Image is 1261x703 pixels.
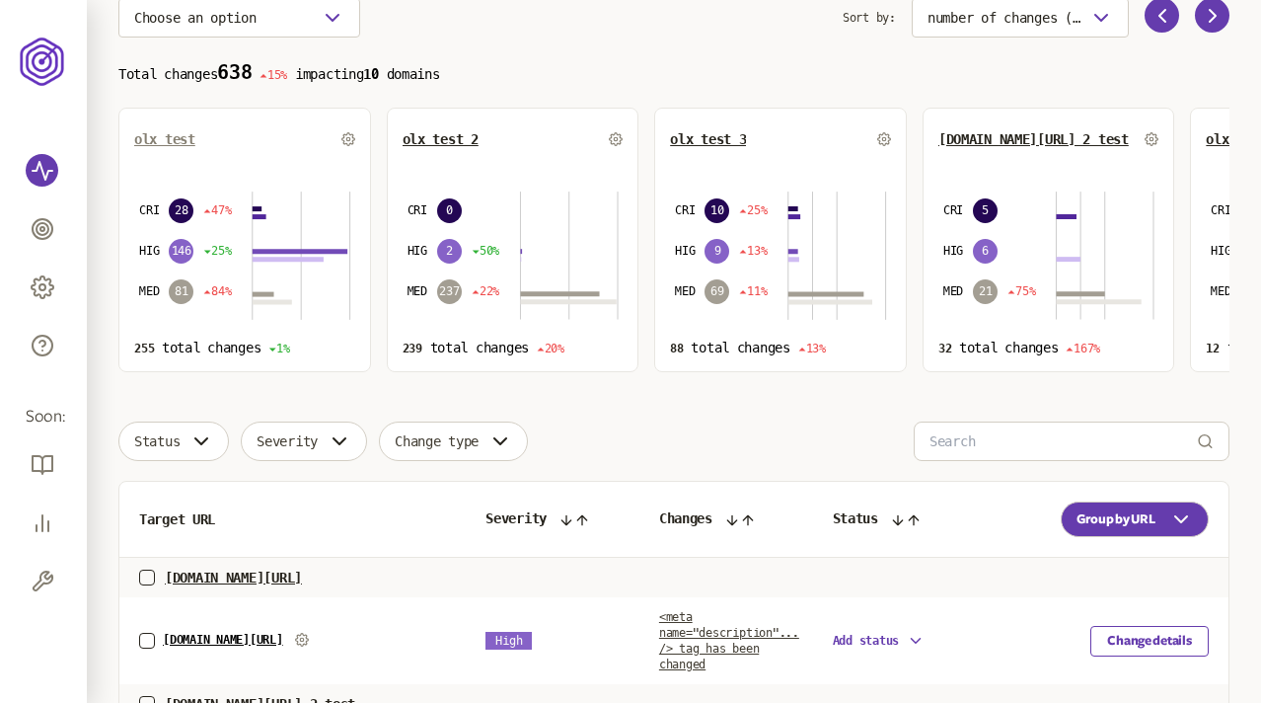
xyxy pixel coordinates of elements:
p: total changes [670,340,891,356]
span: 69 [705,279,729,304]
span: 167% [1066,342,1100,355]
span: 88 [670,342,684,355]
span: 25% [739,202,767,218]
input: Search [929,423,1197,460]
a: [DOMAIN_NAME][URL] [163,633,283,647]
p: total changes [134,340,355,356]
span: 11% [739,283,767,299]
span: MED [943,283,963,299]
span: 22% [472,283,499,299]
button: olx test 3 [670,131,746,147]
button: Status [118,422,229,461]
span: HIG [675,243,695,259]
span: 9 [705,239,729,264]
span: 47% [203,202,231,218]
span: CRI [408,202,427,218]
span: 10 [705,198,729,223]
span: 12 [1206,342,1220,355]
span: HIG [139,243,159,259]
span: 13% [739,243,767,259]
button: olx test [134,131,195,147]
span: 1% [268,342,290,355]
span: 146 [169,239,193,264]
span: CRI [1211,202,1230,218]
span: 5 [973,198,998,223]
span: Change type [395,433,479,449]
span: 75% [1007,283,1035,299]
span: Status [134,433,180,449]
span: High [485,632,532,650]
span: Severity [257,433,318,449]
span: CRI [139,202,159,218]
span: 15% [260,68,287,82]
span: Soon: [26,406,61,429]
button: Add status [833,632,926,650]
span: [DOMAIN_NAME][URL] [165,570,302,586]
button: Change type [379,422,528,461]
th: Target URL [119,482,466,558]
span: Choose an option [134,10,257,26]
button: [DOMAIN_NAME][URL] 2 test [938,131,1129,147]
span: 239 [403,342,422,355]
span: number of changes (high-low) [927,10,1081,26]
span: 10 [363,66,378,82]
button: Change details [1090,626,1209,657]
span: 255 [134,342,154,355]
p: Total changes impacting domains [118,61,1229,84]
span: 638 [217,60,252,84]
th: Status [813,482,1015,558]
span: Add status [833,634,900,648]
button: Severity [241,422,367,461]
button: olx test 2 [403,131,479,147]
span: 2 [437,239,462,264]
span: 21 [973,279,998,304]
span: 20% [537,342,564,355]
span: HIG [408,243,427,259]
p: total changes [938,340,1159,356]
span: CRI [675,202,695,218]
span: 13% [798,342,826,355]
span: 6 [973,239,998,264]
button: Group by URL [1061,502,1209,537]
span: 0 [437,198,462,223]
span: 237 [437,279,462,304]
span: 84% [203,283,231,299]
span: HIG [1211,243,1230,259]
th: Changes [639,482,813,558]
span: MED [1211,283,1230,299]
a: <meta name="description"... /> tag has been changed [659,610,799,671]
span: MED [675,283,695,299]
span: Group by URL [1076,511,1155,527]
p: total changes [403,340,624,356]
span: HIG [943,243,963,259]
span: 32 [938,342,952,355]
span: MED [139,283,159,299]
span: 81 [169,279,193,304]
span: 25% [203,243,231,259]
span: 50% [472,243,499,259]
th: Severity [466,482,639,558]
span: CRI [943,202,963,218]
span: MED [408,283,427,299]
span: 28 [169,198,193,223]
